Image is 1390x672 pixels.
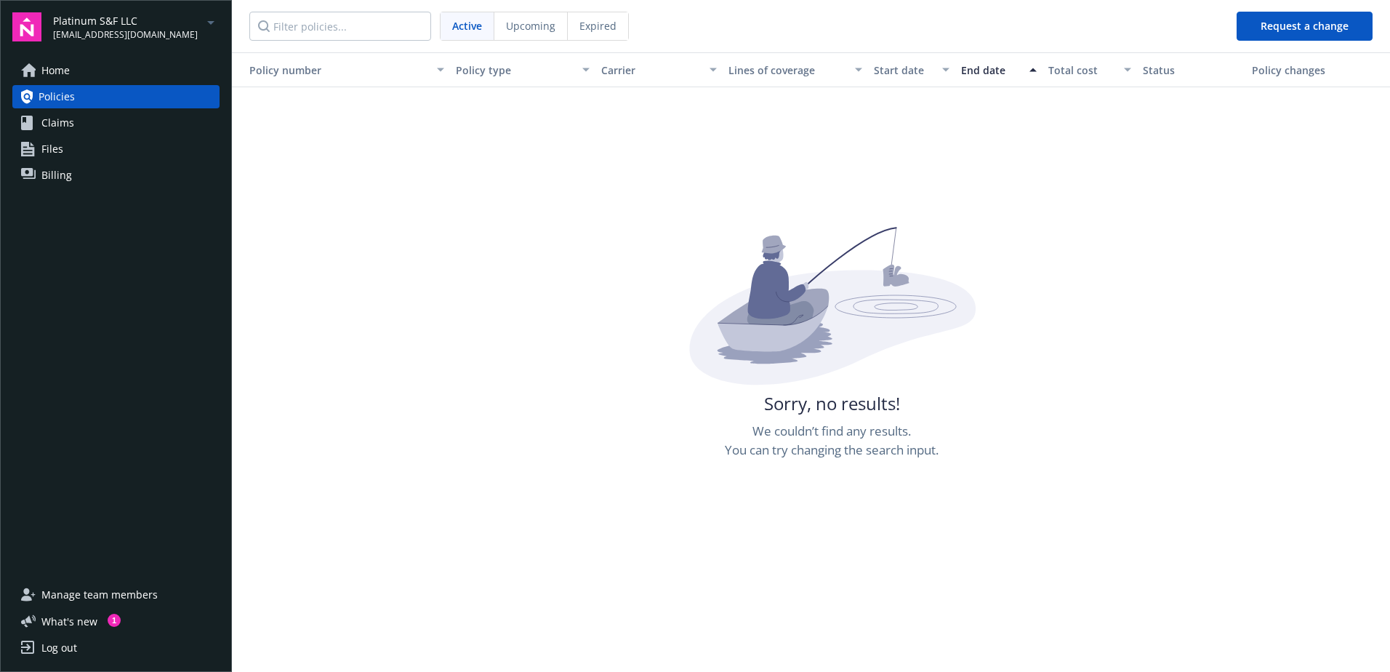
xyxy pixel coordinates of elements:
[41,164,72,187] span: Billing
[456,63,574,78] div: Policy type
[725,441,939,460] span: You can try changing the search input.
[41,583,158,607] span: Manage team members
[12,614,121,629] button: What's new1
[752,422,911,441] span: We couldn’t find any results.
[238,63,428,78] div: Policy number
[723,52,868,87] button: Lines of coverage
[868,52,955,87] button: Start date
[249,12,431,41] input: Filter policies...
[12,59,220,82] a: Home
[961,63,1021,78] div: End date
[53,28,198,41] span: [EMAIL_ADDRESS][DOMAIN_NAME]
[1143,63,1240,78] div: Status
[1137,52,1246,87] button: Status
[12,85,220,108] a: Policies
[579,18,616,33] span: Expired
[728,63,846,78] div: Lines of coverage
[41,636,77,660] div: Log out
[874,63,933,78] div: Start date
[506,18,555,33] span: Upcoming
[12,583,220,607] a: Manage team members
[41,614,97,629] span: What ' s new
[450,52,595,87] button: Policy type
[39,85,75,108] span: Policies
[12,12,41,41] img: navigator-logo.svg
[53,13,198,28] span: Platinum S&F LLC
[12,111,220,135] a: Claims
[202,13,220,31] a: arrowDropDown
[452,18,482,33] span: Active
[41,111,74,135] span: Claims
[1246,52,1337,87] button: Policy changes
[12,137,220,161] a: Files
[601,63,701,78] div: Carrier
[41,137,63,161] span: Files
[955,52,1042,87] button: End date
[53,12,220,41] button: Platinum S&F LLC[EMAIL_ADDRESS][DOMAIN_NAME]arrowDropDown
[108,614,121,627] div: 1
[595,52,723,87] button: Carrier
[764,391,900,416] span: Sorry, no results!
[1237,12,1373,41] button: Request a change
[12,164,220,187] a: Billing
[238,63,428,78] div: Toggle SortBy
[1252,63,1331,78] div: Policy changes
[1048,63,1115,78] div: Total cost
[41,59,70,82] span: Home
[1042,52,1137,87] button: Total cost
